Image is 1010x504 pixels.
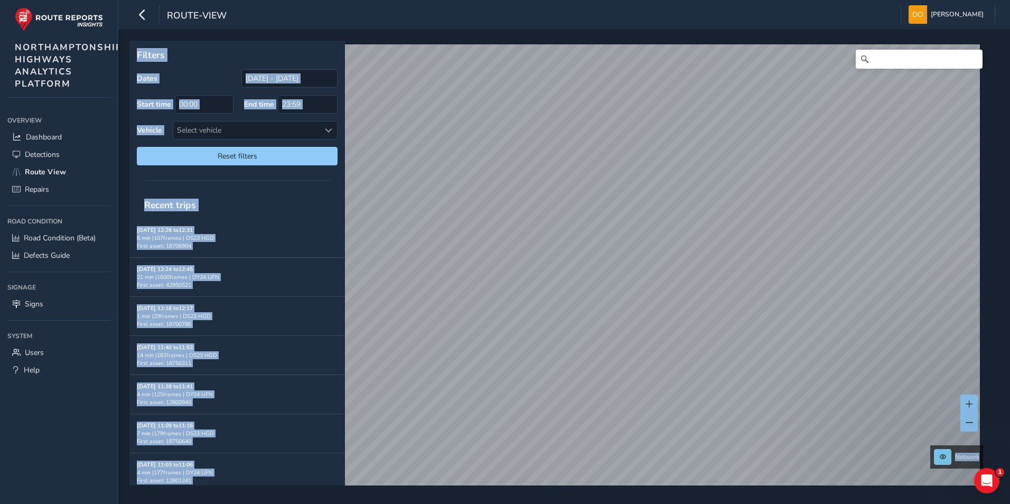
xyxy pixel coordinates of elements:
button: [PERSON_NAME] [909,5,987,24]
strong: [DATE] 12:16 to 12:17 [137,304,193,312]
iframe: Intercom live chat [974,468,999,493]
div: Select vehicle [173,122,320,139]
a: Detections [7,146,110,163]
div: 21 min | 1600 frames | DY24 UFN [137,273,338,281]
div: 1 min | 29 frames | DS23 HGD [137,312,338,320]
img: diamond-layout [909,5,927,24]
span: Road Condition (Beta) [24,233,96,243]
strong: [DATE] 11:03 to 11:06 [137,461,193,469]
p: Filters [137,48,338,62]
span: Repairs [25,184,49,194]
span: Dashboard [26,132,62,142]
span: First asset: 42950521 [137,281,191,289]
label: End time [244,99,274,109]
a: Road Condition (Beta) [7,229,110,247]
a: Defects Guide [7,247,110,264]
img: rr logo [15,7,103,31]
a: Signs [7,295,110,313]
span: [PERSON_NAME] [931,5,984,24]
span: First asset: 12800940 [137,398,191,406]
strong: [DATE] 12:24 to 12:45 [137,265,193,273]
span: Help [24,365,40,375]
div: Road Condition [7,213,110,229]
a: Dashboard [7,128,110,146]
canvas: Map [133,44,980,498]
span: Signs [25,299,43,309]
span: Defects Guide [24,250,70,260]
span: First asset: 18750311 [137,359,191,367]
span: Recent trips [137,191,203,219]
span: First asset: 18700786 [137,320,191,328]
button: Reset filters [137,147,338,165]
span: First asset: 18706904 [137,242,191,250]
div: Signage [7,279,110,295]
strong: [DATE] 11:40 to 11:53 [137,343,193,351]
span: route-view [167,9,227,24]
span: Users [25,348,44,358]
span: Route View [25,167,66,177]
span: Detections [25,150,60,160]
div: 6 min | 107 frames | DS23 HGD [137,234,338,242]
div: Overview [7,113,110,128]
div: 14 min | 182 frames | DS23 HGD [137,351,338,359]
div: 4 min | 125 frames | DY24 UFN [137,390,338,398]
a: Route View [7,163,110,181]
div: System [7,328,110,344]
input: Search [856,50,983,69]
a: Repairs [7,181,110,198]
span: First asset: 12801241 [137,477,191,484]
label: Dates [137,73,157,83]
a: Users [7,344,110,361]
a: Help [7,361,110,379]
div: 7 min | 179 frames | DS23 HGD [137,430,338,437]
span: Reset filters [145,151,330,161]
strong: [DATE] 11:38 to 11:41 [137,382,193,390]
strong: [DATE] 11:09 to 11:16 [137,422,193,430]
span: 1 [996,468,1004,477]
span: Network [955,453,979,461]
label: Start time [137,99,171,109]
strong: [DATE] 12:26 to 12:31 [137,226,193,234]
span: NORTHAMPTONSHIRE HIGHWAYS ANALYTICS PLATFORM [15,41,129,90]
span: First asset: 18750640 [137,437,191,445]
div: 4 min | 177 frames | DY24 UFN [137,469,338,477]
label: Vehicle [137,125,162,135]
